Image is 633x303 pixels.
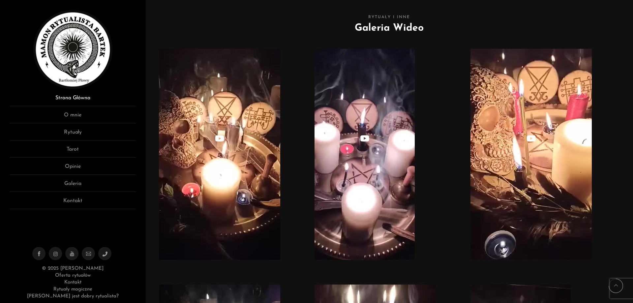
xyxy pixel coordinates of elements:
[10,180,136,192] a: Galeria
[10,111,136,123] a: O mnie
[10,145,136,158] a: Tarot
[64,280,81,285] a: Kontakt
[10,128,136,140] a: Rytuały
[156,14,623,21] span: Rytuały i inne
[10,163,136,175] a: Opinie
[53,287,92,292] a: Rytuały magiczne
[27,294,119,299] a: [PERSON_NAME] jest dobry rytualista?
[10,94,136,106] a: Strona Główna
[10,197,136,209] a: Kontakt
[33,10,112,89] img: Rytualista Bartek
[55,273,91,278] a: Oferta rytuałów
[156,21,623,36] h2: Galeria Wideo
